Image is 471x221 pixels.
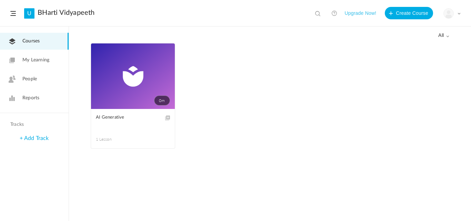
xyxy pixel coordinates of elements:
span: People [22,76,37,83]
span: Reports [22,94,39,102]
a: + Add Track [20,135,49,141]
span: My Learning [22,57,49,64]
span: 1 Lesson [96,136,133,142]
span: AI Generative [96,114,160,121]
span: all [438,33,449,39]
h4: Tracks [10,122,57,128]
a: AI Generative [96,114,170,129]
a: U [24,8,34,19]
a: 0m [91,43,175,109]
a: BHarti Vidyapeeth [38,9,94,17]
img: user-image.png [444,9,453,18]
span: Courses [22,38,40,45]
span: 0m [154,96,170,106]
button: Create Course [385,7,433,19]
button: Upgrade Now! [344,7,376,19]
